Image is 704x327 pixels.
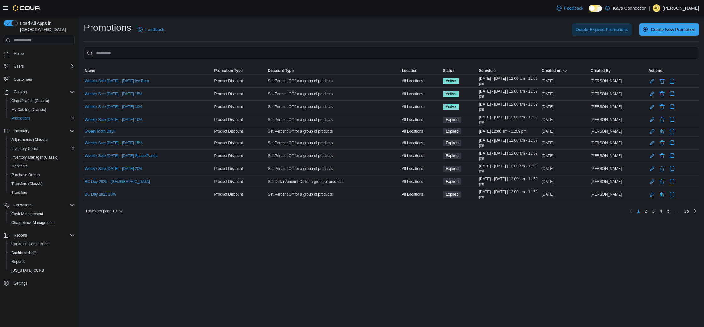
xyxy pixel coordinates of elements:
[6,114,77,123] button: Promotions
[635,206,691,216] ul: Pagination for table:
[11,63,75,70] span: Users
[402,68,417,73] span: Location
[541,152,590,160] div: [DATE]
[9,258,75,265] span: Reports
[648,178,656,185] button: Edit Promotion
[6,162,77,171] button: Manifests
[1,279,77,288] button: Settings
[446,117,459,123] span: Expired
[446,166,459,172] span: Expired
[11,88,29,96] button: Catalog
[479,129,527,134] span: [DATE] 12:00 am - 11:59 pm
[11,116,30,121] span: Promotions
[667,208,670,214] span: 5
[11,190,27,195] span: Transfers
[1,62,77,71] button: Users
[267,103,400,111] div: Set Percent Off for a group of products
[9,154,61,161] a: Inventory Manager (Classic)
[479,151,539,161] span: [DATE] - [DATE] | 12:00 am - 11:59 pm
[627,207,635,215] button: Previous page
[213,67,267,74] button: Promotion Type
[11,127,75,135] span: Inventory
[11,63,26,70] button: Users
[11,232,75,239] span: Reports
[402,166,423,171] span: All Locations
[6,240,77,248] button: Canadian Compliance
[650,206,657,216] a: Page 3 of 16
[13,5,41,11] img: Cova
[9,267,75,274] span: Washington CCRS
[658,116,666,123] button: Delete Promotion
[267,77,400,85] div: Set Percent Off for a group of products
[6,135,77,144] button: Adjustments (Classic)
[648,152,656,160] button: Edit Promotion
[645,208,647,214] span: 2
[591,166,622,171] span: [PERSON_NAME]
[9,115,33,122] a: Promotions
[85,140,142,145] a: Weekly Sale [DATE] - [DATE] 15%
[9,240,75,248] span: Canadian Compliance
[9,171,42,179] a: Purchase Orders
[591,79,622,84] span: [PERSON_NAME]
[446,153,459,159] span: Expired
[6,153,77,162] button: Inventory Manager (Classic)
[668,152,676,160] button: Clone Promotion
[443,78,459,84] span: Active
[635,206,642,216] button: Page 1 of 16
[479,177,539,187] span: [DATE] - [DATE] | 12:00 am - 11:59 pm
[672,208,681,216] li: Skipping pages 6 to 15
[402,79,423,84] span: All Locations
[648,116,656,123] button: Edit Promotion
[11,50,75,57] span: Home
[402,192,423,197] span: All Locations
[591,104,622,109] span: [PERSON_NAME]
[11,155,58,160] span: Inventory Manager (Classic)
[402,91,423,96] span: All Locations
[6,188,77,197] button: Transfers
[11,242,48,247] span: Canadian Compliance
[446,140,459,146] span: Expired
[9,219,75,226] span: Chargeback Management
[402,129,423,134] span: All Locations
[658,77,666,85] button: Delete Promotion
[1,231,77,240] button: Reports
[11,201,75,209] span: Operations
[564,5,583,11] span: Feedback
[9,106,75,113] span: My Catalog (Classic)
[446,104,456,110] span: Active
[11,268,44,273] span: [US_STATE] CCRS
[9,210,75,218] span: Cash Management
[214,166,243,171] span: Product Discount
[86,209,117,214] span: Rows per page : 10
[541,165,590,172] div: [DATE]
[1,127,77,135] button: Inventory
[541,128,590,135] div: [DATE]
[1,201,77,210] button: Operations
[267,67,400,74] button: Discount Type
[541,139,590,147] div: [DATE]
[642,206,650,216] a: Page 2 of 16
[11,146,38,151] span: Inventory Count
[658,128,666,135] button: Delete Promotion
[14,128,29,134] span: Inventory
[663,4,699,12] p: [PERSON_NAME]
[11,232,30,239] button: Reports
[478,67,541,74] button: Schedule
[85,104,142,109] a: Weekly Sale [DATE] - [DATE] 10%
[6,179,77,188] button: Transfers (Classic)
[572,23,632,36] button: Delete Expired Promotions
[668,90,676,98] button: Clone Promotion
[402,179,423,184] span: All Locations
[652,208,655,214] span: 3
[84,47,699,59] input: This is a search bar. As you type, the results lower in the page will automatically filter.
[541,77,590,85] div: [DATE]
[681,206,691,216] a: Page 16 of 16
[1,74,77,84] button: Customers
[14,51,24,56] span: Home
[11,279,75,287] span: Settings
[9,136,75,144] span: Adjustments (Classic)
[267,165,400,172] div: Set Percent Off for a group of products
[402,104,423,109] span: All Locations
[443,166,461,172] span: Expired
[9,115,75,122] span: Promotions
